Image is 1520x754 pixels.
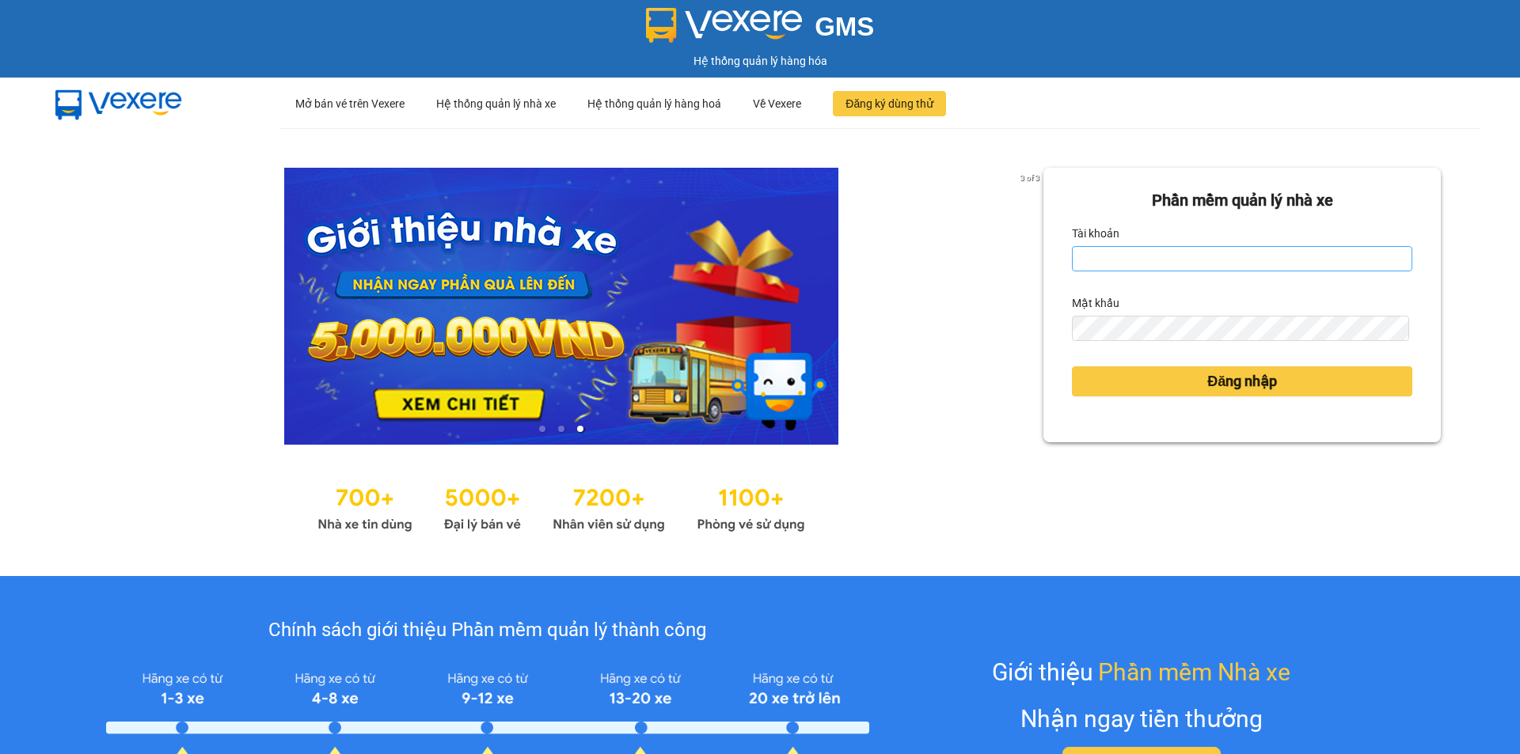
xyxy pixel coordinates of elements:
[558,426,564,432] li: slide item 2
[1072,246,1412,271] input: Tài khoản
[1072,188,1412,213] div: Phần mềm quản lý nhà xe
[1020,700,1263,737] div: Nhận ngay tiền thưởng
[815,12,874,41] span: GMS
[1072,316,1408,341] input: Mật khẩu
[587,78,721,129] div: Hệ thống quản lý hàng hoá
[79,168,101,445] button: previous slide / item
[1207,370,1277,392] span: Đăng nhập
[646,8,803,43] img: logo 2
[539,426,545,432] li: slide item 1
[295,78,405,129] div: Mở bán vé trên Vexere
[646,24,875,36] a: GMS
[436,78,556,129] div: Hệ thống quản lý nhà xe
[1098,654,1290,691] span: Phần mềm Nhà xe
[753,78,801,129] div: Về Vexere
[1072,290,1119,316] label: Mật khẩu
[1016,168,1043,188] p: 3 of 3
[845,95,933,112] span: Đăng ký dùng thử
[4,52,1516,70] div: Hệ thống quản lý hàng hóa
[833,91,946,116] button: Đăng ký dùng thử
[317,476,805,536] img: Statistics.png
[106,616,868,646] div: Chính sách giới thiệu Phần mềm quản lý thành công
[1072,366,1412,396] button: Đăng nhập
[992,654,1290,691] div: Giới thiệu
[1021,168,1043,445] button: next slide / item
[577,426,583,432] li: slide item 3
[40,78,198,130] img: mbUUG5Q.png
[1072,221,1119,246] label: Tài khoản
